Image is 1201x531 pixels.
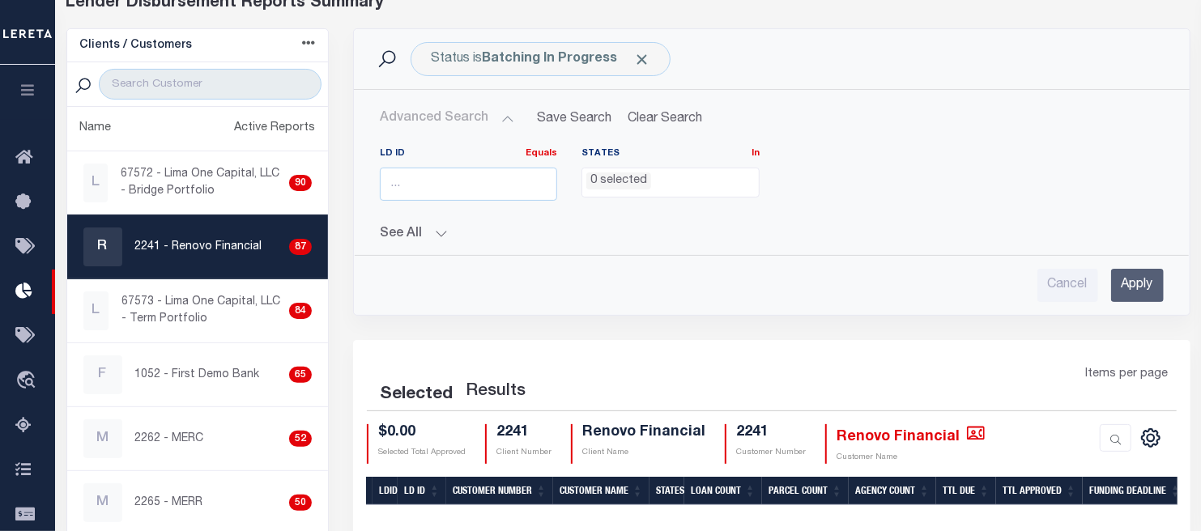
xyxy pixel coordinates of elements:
[496,447,552,459] p: Client Number
[684,477,762,505] th: Loan Count
[289,367,312,383] div: 65
[1086,366,1169,384] span: Items per page
[289,495,312,511] div: 50
[936,477,996,505] th: Ttl Due
[289,239,312,255] div: 87
[633,51,650,68] span: Click to Remove
[289,175,312,191] div: 90
[135,367,260,384] p: 1052 - First Demo Bank
[121,166,283,200] p: 67572 - Lima One Capital, LLC - Bridge Portfolio
[586,172,651,190] li: 0 selected
[496,424,552,442] h4: 2241
[80,39,193,53] h5: Clients / Customers
[378,447,466,459] p: Selected Total Approved
[581,147,759,161] label: States
[83,291,109,330] div: L
[121,294,283,328] p: 67573 - Lima One Capital, LLC - Term Portfolio
[380,168,557,201] input: ...
[234,120,315,138] div: Active Reports
[553,477,649,505] th: Customer Name
[837,424,985,446] h4: Renovo Financial
[649,477,684,505] th: States
[527,103,621,134] button: Save Search
[621,103,709,134] button: Clear Search
[135,239,262,256] p: 2241 - Renovo Financial
[849,477,936,505] th: Agency Count
[582,447,705,459] p: Client Name
[135,431,204,448] p: 2262 - MERC
[83,355,122,394] div: F
[83,483,122,522] div: M
[411,42,671,76] div: Click to Edit
[378,424,466,442] h4: $0.00
[466,379,526,405] label: Results
[67,151,329,215] a: L67572 - Lima One Capital, LLC - Bridge Portfolio90
[380,103,514,134] button: Advanced Search
[99,69,322,100] input: Search Customer
[482,53,617,66] b: Batching In Progress
[582,424,705,442] h4: Renovo Financial
[736,424,806,442] h4: 2241
[762,477,849,505] th: Parcel Count
[67,343,329,406] a: F1052 - First Demo Bank65
[67,407,329,470] a: M2262 - MERC52
[15,371,41,392] i: travel_explore
[996,477,1083,505] th: Ttl Approved
[1083,477,1187,505] th: Funding Deadline
[83,164,108,202] div: L
[1111,269,1164,302] input: Apply
[736,447,806,459] p: Customer Number
[526,149,557,158] a: Equals
[373,477,398,505] th: LDID
[67,279,329,342] a: L67573 - Lima One Capital, LLC - Term Portfolio84
[83,419,122,458] div: M
[135,495,203,512] p: 2265 - MERR
[380,147,557,161] label: LD ID
[289,431,312,447] div: 52
[752,149,760,158] a: In
[380,227,1164,242] button: See All
[398,477,446,505] th: LD ID
[1037,269,1098,302] input: Cancel
[837,452,985,464] p: Customer Name
[83,227,122,266] div: R
[446,477,553,505] th: Customer Number
[289,303,312,319] div: 84
[67,215,329,278] a: R2241 - Renovo Financial87
[80,120,112,138] div: Name
[380,382,453,408] div: Selected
